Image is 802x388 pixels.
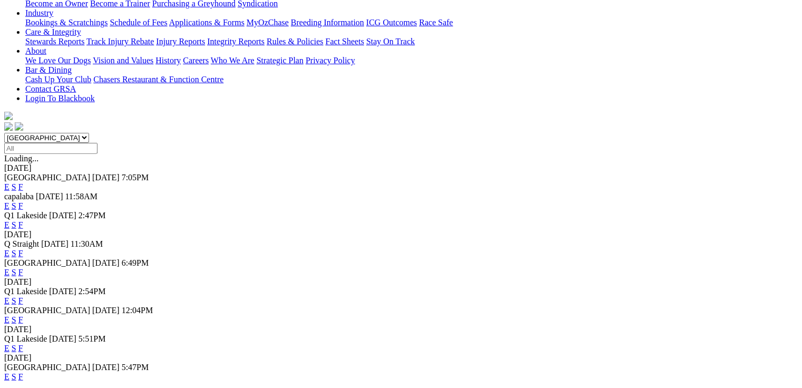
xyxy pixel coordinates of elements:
[79,211,106,220] span: 2:47PM
[12,268,16,277] a: S
[25,46,46,55] a: About
[12,372,16,381] a: S
[12,296,16,305] a: S
[49,287,76,296] span: [DATE]
[18,182,23,191] a: F
[4,122,13,131] img: facebook.svg
[93,75,223,84] a: Chasers Restaurant & Function Centre
[25,75,798,84] div: Bar & Dining
[12,201,16,210] a: S
[93,56,153,65] a: Vision and Values
[4,315,9,324] a: E
[366,18,417,27] a: ICG Outcomes
[25,37,84,46] a: Stewards Reports
[18,201,23,210] a: F
[257,56,304,65] a: Strategic Plan
[4,173,90,182] span: [GEOGRAPHIC_DATA]
[41,239,69,248] span: [DATE]
[18,344,23,353] a: F
[25,8,53,17] a: Industry
[12,344,16,353] a: S
[49,334,76,343] span: [DATE]
[4,353,798,363] div: [DATE]
[4,201,9,210] a: E
[4,372,9,381] a: E
[4,239,39,248] span: Q Straight
[65,192,98,201] span: 11:58AM
[25,65,72,74] a: Bar & Dining
[291,18,364,27] a: Breeding Information
[4,268,9,277] a: E
[79,334,106,343] span: 5:51PM
[92,363,120,372] span: [DATE]
[4,363,90,372] span: [GEOGRAPHIC_DATA]
[183,56,209,65] a: Careers
[18,315,23,324] a: F
[306,56,355,65] a: Privacy Policy
[4,334,47,343] span: Q1 Lakeside
[122,363,149,372] span: 5:47PM
[18,220,23,229] a: F
[4,306,90,315] span: [GEOGRAPHIC_DATA]
[18,268,23,277] a: F
[4,192,34,201] span: capalaba
[169,18,244,27] a: Applications & Forms
[12,182,16,191] a: S
[4,143,97,154] input: Select date
[4,211,47,220] span: Q1 Lakeside
[25,56,798,65] div: About
[366,37,415,46] a: Stay On Track
[12,249,16,258] a: S
[155,56,181,65] a: History
[4,220,9,229] a: E
[79,287,106,296] span: 2:54PM
[267,37,324,46] a: Rules & Policies
[92,258,120,267] span: [DATE]
[4,258,90,267] span: [GEOGRAPHIC_DATA]
[25,18,798,27] div: Industry
[4,112,13,120] img: logo-grsa-white.png
[4,249,9,258] a: E
[4,182,9,191] a: E
[4,344,9,353] a: E
[12,220,16,229] a: S
[211,56,255,65] a: Who We Are
[4,287,47,296] span: Q1 Lakeside
[247,18,289,27] a: MyOzChase
[49,211,76,220] span: [DATE]
[25,84,76,93] a: Contact GRSA
[18,372,23,381] a: F
[25,37,798,46] div: Care & Integrity
[156,37,205,46] a: Injury Reports
[71,239,103,248] span: 11:30AM
[25,18,107,27] a: Bookings & Scratchings
[15,122,23,131] img: twitter.svg
[18,249,23,258] a: F
[122,173,149,182] span: 7:05PM
[25,94,95,103] a: Login To Blackbook
[25,56,91,65] a: We Love Our Dogs
[25,75,91,84] a: Cash Up Your Club
[326,37,364,46] a: Fact Sheets
[122,306,153,315] span: 12:04PM
[4,325,798,334] div: [DATE]
[122,258,149,267] span: 6:49PM
[4,154,38,163] span: Loading...
[110,18,167,27] a: Schedule of Fees
[4,277,798,287] div: [DATE]
[419,18,453,27] a: Race Safe
[36,192,63,201] span: [DATE]
[207,37,265,46] a: Integrity Reports
[86,37,154,46] a: Track Injury Rebate
[92,306,120,315] span: [DATE]
[12,315,16,324] a: S
[4,230,798,239] div: [DATE]
[18,296,23,305] a: F
[4,296,9,305] a: E
[25,27,81,36] a: Care & Integrity
[92,173,120,182] span: [DATE]
[4,163,798,173] div: [DATE]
